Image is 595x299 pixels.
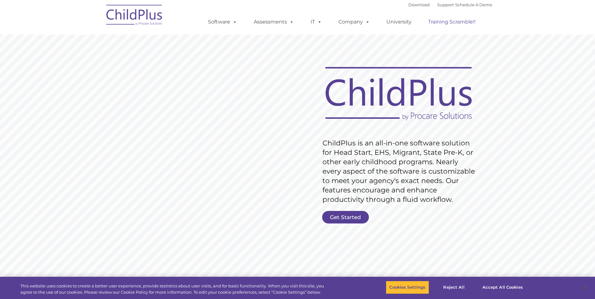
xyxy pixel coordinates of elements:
[304,16,328,28] a: IT
[437,2,454,7] a: Support
[422,16,482,28] a: Training Scramble!!
[434,281,474,294] button: Reject All
[202,16,243,28] a: Software
[20,283,327,295] div: This website uses cookies to create a better user experience, provide statistics about user visit...
[479,281,526,294] button: Accept All Cookies
[103,0,166,32] img: ChildPlus by Procare Solutions
[332,16,376,28] a: Company
[578,281,592,294] button: Close
[380,16,418,28] a: University
[322,211,369,223] a: Get Started
[408,2,492,7] font: |
[386,281,429,294] button: Cookies Settings
[322,139,478,204] rs-layer: ChildPlus is an all-in-one software solution for Head Start, EHS, Migrant, State Pre-K, or other ...
[408,2,430,7] a: Download
[247,16,300,28] a: Assessments
[455,2,492,7] a: Schedule A Demo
